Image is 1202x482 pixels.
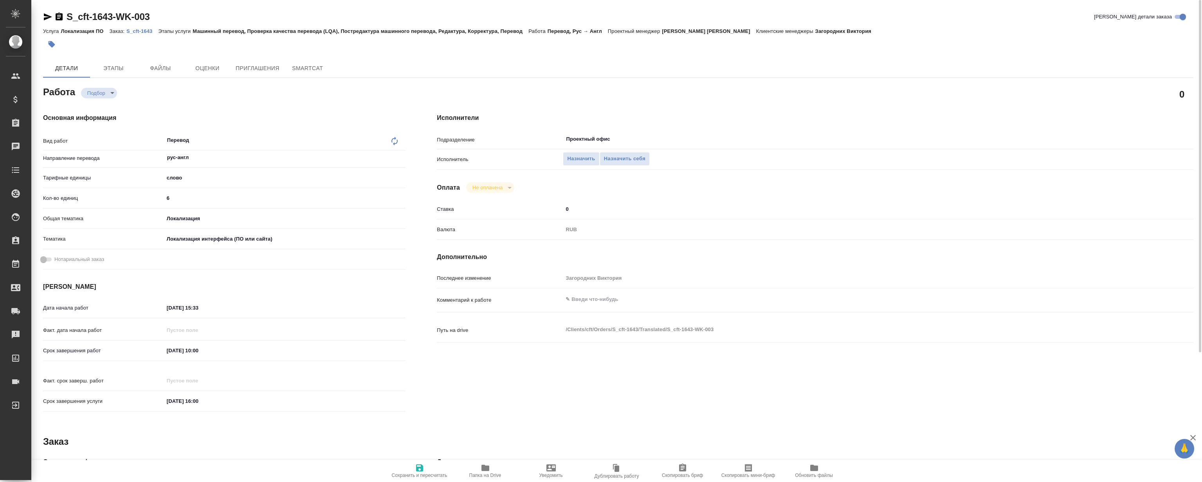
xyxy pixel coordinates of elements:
[470,184,505,191] button: Не оплачена
[539,473,563,478] span: Уведомить
[567,154,595,163] span: Назначить
[236,63,279,73] span: Приглашения
[43,457,405,467] h4: Основная информация
[43,235,164,243] p: Тематика
[164,375,232,386] input: Пустое поле
[54,255,104,263] span: Нотариальный заказ
[1175,439,1194,458] button: 🙏
[563,272,1130,284] input: Пустое поле
[437,274,563,282] p: Последнее изменение
[604,154,645,163] span: Назначить себя
[81,88,117,98] div: Подбор
[437,326,563,334] p: Путь на drive
[43,194,164,202] p: Кол-во единиц
[437,457,1193,467] h4: Дополнительно
[756,28,815,34] p: Клиентские менеджеры
[815,28,877,34] p: Загородних Виктория
[158,28,193,34] p: Этапы услуги
[600,152,650,166] button: Назначить себя
[193,28,528,34] p: Машинный перевод, Проверка качества перевода (LQA), Постредактура машинного перевода, Редактура, ...
[650,460,715,482] button: Скопировать бриф
[662,28,756,34] p: [PERSON_NAME] [PERSON_NAME]
[164,324,232,336] input: Пустое поле
[48,63,85,73] span: Детали
[164,345,232,356] input: ✎ Введи что-нибудь
[43,12,52,22] button: Скопировать ссылку для ЯМессенджера
[608,28,662,34] p: Проектный менеджер
[189,63,226,73] span: Оценки
[126,27,158,34] a: S_cft-1643
[437,136,563,144] p: Подразделение
[43,28,61,34] p: Услуга
[110,28,126,34] p: Заказ:
[437,226,563,234] p: Валюта
[662,473,703,478] span: Скопировать бриф
[164,302,232,313] input: ✎ Введи что-нибудь
[715,460,781,482] button: Скопировать мини-бриф
[164,192,406,204] input: ✎ Введи что-нибудь
[43,282,405,292] h4: [PERSON_NAME]
[142,63,179,73] span: Файлы
[721,473,775,478] span: Скопировать мини-бриф
[43,174,164,182] p: Тарифные единицы
[518,460,584,482] button: Уведомить
[43,435,68,448] h2: Заказ
[437,183,460,192] h4: Оплата
[548,28,608,34] p: Перевод, Рус → Англ
[95,63,132,73] span: Этапы
[392,473,447,478] span: Сохранить и пересчитать
[43,36,60,53] button: Добавить тэг
[67,11,150,22] a: S_cft-1643-WK-003
[43,304,164,312] p: Дата начала работ
[563,203,1130,215] input: ✎ Введи что-нибудь
[43,397,164,405] p: Срок завершения услуги
[54,12,64,22] button: Скопировать ссылку
[1179,87,1184,101] h2: 0
[595,473,639,479] span: Дублировать работу
[289,63,326,73] span: SmartCat
[452,460,518,482] button: Папка на Drive
[387,460,452,482] button: Сохранить и пересчитать
[43,215,164,223] p: Общая тематика
[1178,440,1191,457] span: 🙏
[43,347,164,355] p: Срок завершения работ
[528,28,548,34] p: Работа
[43,326,164,334] p: Факт. дата начала работ
[437,113,1193,123] h4: Исполнители
[164,395,232,407] input: ✎ Введи что-нибудь
[164,171,406,185] div: слово
[43,113,405,123] h4: Основная информация
[1094,13,1172,21] span: [PERSON_NAME] детали заказа
[437,156,563,163] p: Исполнитель
[164,212,406,225] div: Локализация
[563,323,1130,336] textarea: /Clients/cft/Orders/S_cft-1643/Translated/S_cft-1643-WK-003
[563,152,599,166] button: Назначить
[584,460,650,482] button: Дублировать работу
[437,252,1193,262] h4: Дополнительно
[1126,138,1128,140] button: Open
[781,460,847,482] button: Обновить файлы
[401,157,403,158] button: Open
[61,28,109,34] p: Локализация ПО
[437,296,563,304] p: Комментарий к работе
[466,182,514,193] div: Подбор
[43,377,164,385] p: Факт. срок заверш. работ
[469,473,501,478] span: Папка на Drive
[563,223,1130,236] div: RUB
[43,154,164,162] p: Направление перевода
[126,28,158,34] p: S_cft-1643
[43,137,164,145] p: Вид работ
[437,205,563,213] p: Ставка
[85,90,108,96] button: Подбор
[164,232,406,246] div: Локализация интерфейса (ПО или сайта)
[795,473,833,478] span: Обновить файлы
[43,84,75,98] h2: Работа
